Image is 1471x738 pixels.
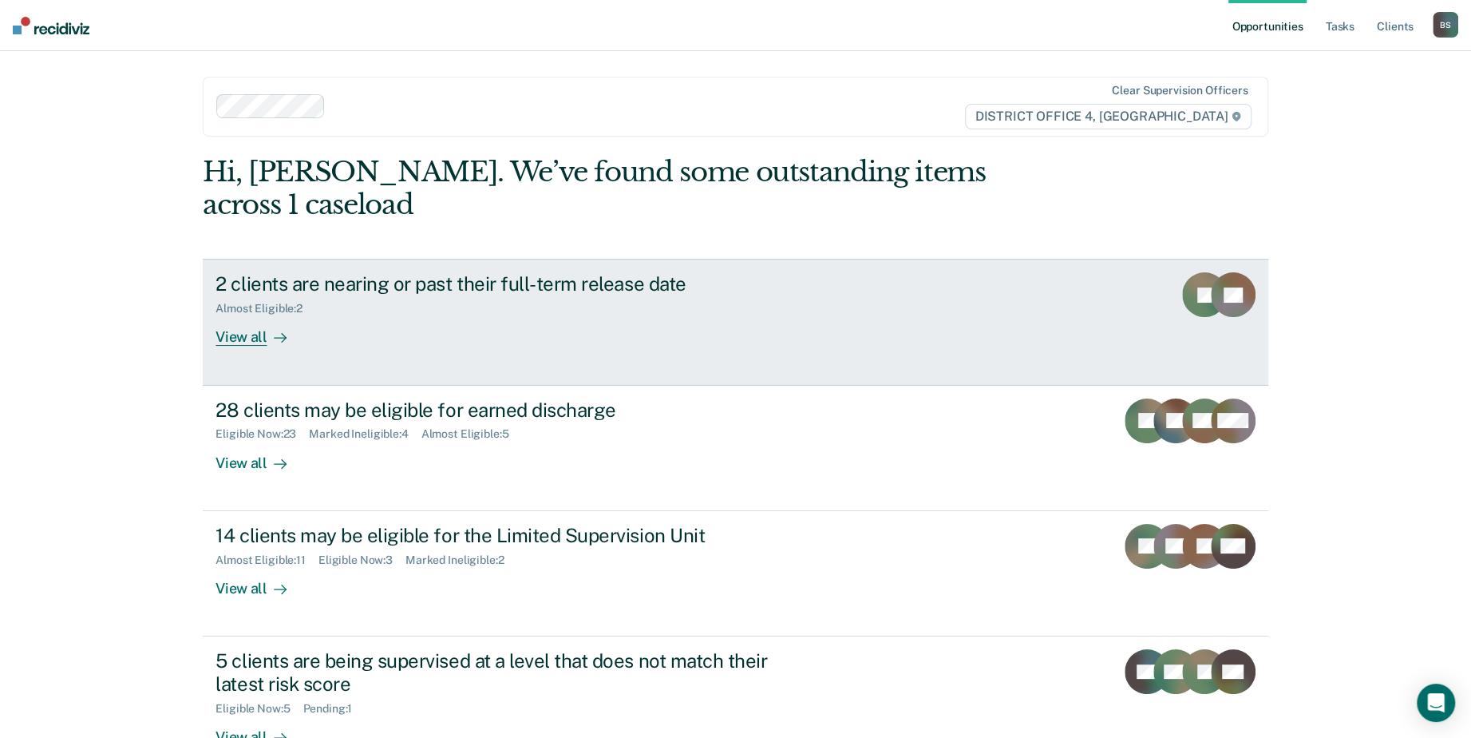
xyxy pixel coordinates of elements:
div: Open Intercom Messenger [1417,684,1455,722]
div: 14 clients may be eligible for the Limited Supervision Unit [216,524,776,547]
div: Almost Eligible : 11 [216,553,318,567]
button: BS [1433,12,1458,38]
div: 28 clients may be eligible for earned discharge [216,399,776,422]
div: Almost Eligible : 2 [216,302,315,315]
a: 2 clients are nearing or past their full-term release dateAlmost Eligible:2View all [203,259,1267,385]
div: Pending : 1 [303,702,365,716]
div: Clear supervision officers [1112,84,1248,97]
div: Eligible Now : 5 [216,702,303,716]
div: Marked Ineligible : 2 [405,553,516,567]
a: 14 clients may be eligible for the Limited Supervision UnitAlmost Eligible:11Eligible Now:3Marked... [203,511,1267,637]
div: View all [216,315,305,347]
div: 2 clients are nearing or past their full-term release date [216,272,776,296]
div: Hi, [PERSON_NAME]. We’ve found some outstanding items across 1 caseload [203,156,1054,221]
span: DISTRICT OFFICE 4, [GEOGRAPHIC_DATA] [965,104,1252,129]
a: 28 clients may be eligible for earned dischargeEligible Now:23Marked Ineligible:4Almost Eligible:... [203,386,1267,511]
div: Almost Eligible : 5 [421,427,522,441]
div: Eligible Now : 3 [318,553,405,567]
div: 5 clients are being supervised at a level that does not match their latest risk score [216,649,776,696]
div: View all [216,441,305,472]
div: B S [1433,12,1458,38]
div: View all [216,566,305,597]
img: Recidiviz [13,17,89,34]
div: Marked Ineligible : 4 [309,427,421,441]
div: Eligible Now : 23 [216,427,309,441]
